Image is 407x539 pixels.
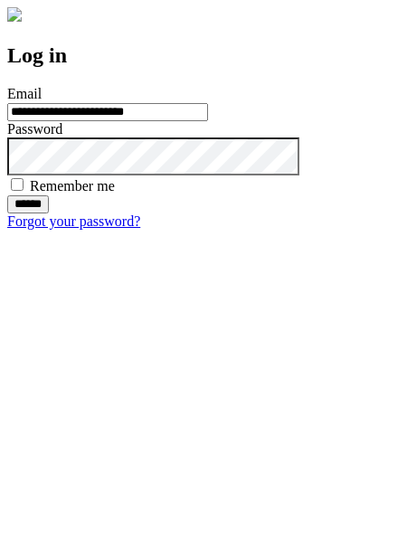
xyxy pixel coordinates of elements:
[7,86,42,101] label: Email
[7,213,140,229] a: Forgot your password?
[7,43,400,68] h2: Log in
[7,7,22,22] img: logo-4e3dc11c47720685a147b03b5a06dd966a58ff35d612b21f08c02c0306f2b779.png
[30,178,115,194] label: Remember me
[7,121,62,137] label: Password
